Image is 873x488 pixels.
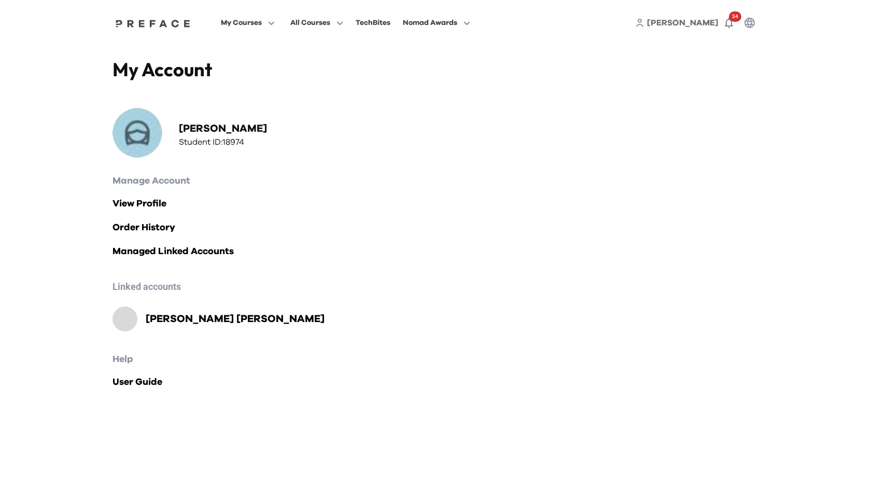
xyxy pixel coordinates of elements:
[647,17,719,29] a: [PERSON_NAME]
[221,17,262,29] span: My Courses
[112,244,761,259] a: Managed Linked Accounts
[112,58,436,81] h4: My Account
[287,16,346,30] button: All Courses
[218,16,278,30] button: My Courses
[112,280,761,294] h6: Linked accounts
[112,174,761,188] h2: Manage Account
[403,17,457,29] span: Nomad Awards
[179,136,267,148] h3: Student ID: 18974
[112,197,761,211] a: View Profile
[400,16,473,30] button: Nomad Awards
[113,19,193,27] img: Preface Logo
[356,17,390,29] div: TechBites
[729,11,741,22] span: 34
[146,312,325,326] h2: [PERSON_NAME] [PERSON_NAME]
[647,19,719,27] span: [PERSON_NAME]
[137,312,325,326] a: [PERSON_NAME] [PERSON_NAME]
[290,17,330,29] span: All Courses
[112,352,761,367] h2: Help
[179,121,267,136] h2: [PERSON_NAME]
[719,12,739,33] button: 34
[112,375,761,389] a: User Guide
[112,220,761,235] a: Order History
[112,108,162,158] img: Profile Picture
